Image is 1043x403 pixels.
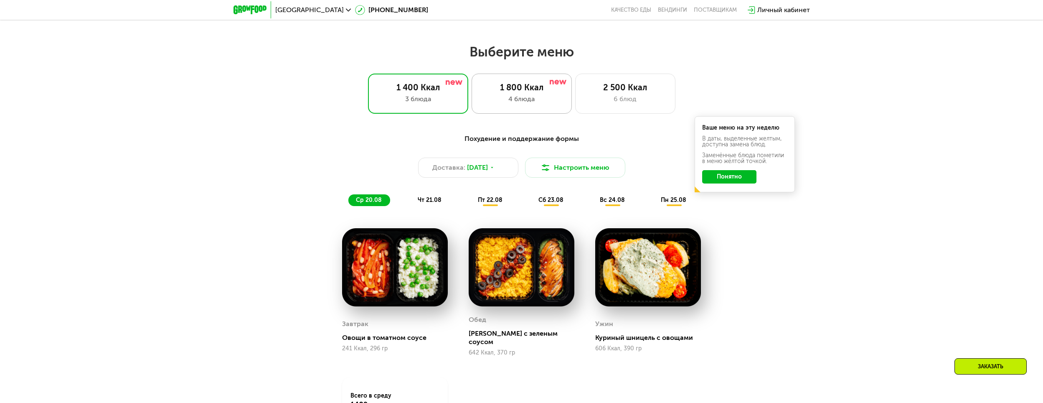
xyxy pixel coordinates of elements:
[467,163,488,173] span: [DATE]
[702,125,787,131] div: Ваше меню на эту неделю
[595,318,613,330] div: Ужин
[702,153,787,164] div: Заменённые блюда пометили в меню жёлтой точкой.
[274,134,769,144] div: Похудение и поддержание формы
[595,334,708,342] div: Куриный шницель с овощами
[600,196,625,204] span: вс 24.08
[611,7,651,13] a: Качество еды
[418,196,442,204] span: чт 21.08
[661,196,686,204] span: пн 25.08
[469,349,574,356] div: 642 Ккал, 370 гр
[757,5,810,15] div: Личный кабинет
[694,7,737,13] div: поставщикам
[480,82,563,92] div: 1 800 Ккал
[595,345,701,352] div: 606 Ккал, 390 гр
[702,136,787,148] div: В даты, выделенные желтым, доступна замена блюд.
[377,82,459,92] div: 1 400 Ккал
[377,94,459,104] div: 3 блюда
[342,334,454,342] div: Овощи в томатном соусе
[480,94,563,104] div: 4 блюда
[275,7,344,13] span: [GEOGRAPHIC_DATA]
[584,94,667,104] div: 6 блюд
[702,170,756,184] button: Понятно
[538,196,563,204] span: сб 23.08
[658,7,687,13] a: Вендинги
[525,158,625,178] button: Настроить меню
[469,329,581,346] div: [PERSON_NAME] с зеленым соусом
[432,163,465,173] span: Доставка:
[356,196,382,204] span: ср 20.08
[342,318,368,330] div: Завтрак
[27,43,1016,60] h2: Выберите меню
[342,345,448,352] div: 241 Ккал, 296 гр
[469,314,486,326] div: Обед
[478,196,502,204] span: пт 22.08
[954,358,1027,375] div: Заказать
[355,5,428,15] a: [PHONE_NUMBER]
[584,82,667,92] div: 2 500 Ккал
